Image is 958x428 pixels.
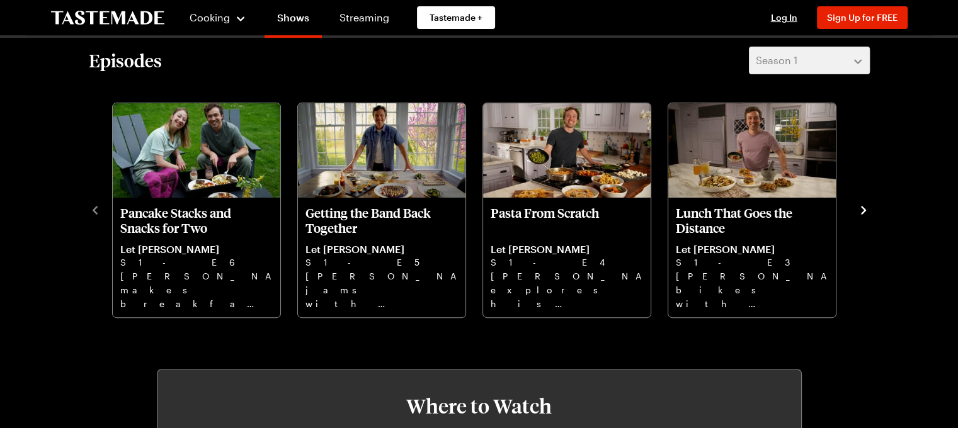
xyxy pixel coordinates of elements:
[89,49,162,72] h2: Episodes
[190,3,247,33] button: Cooking
[759,11,809,24] button: Log In
[491,269,643,310] p: [PERSON_NAME] explores his pasta roots with [PERSON_NAME], ragout Pappardelle, anchovy Gnocchi, a...
[483,103,651,317] div: Pasta From Scratch
[676,256,828,269] p: S1 - E3
[113,103,280,198] img: Pancake Stacks and Snacks for Two
[483,103,651,198] img: Pasta From Scratch
[749,47,870,74] button: Season 1
[491,205,643,310] a: Pasta From Scratch
[265,3,322,38] a: Shows
[482,99,667,318] div: 3 / 6
[190,11,230,23] span: Cooking
[297,99,482,318] div: 2 / 6
[817,6,908,29] button: Sign Up for FREE
[491,205,643,235] p: Pasta From Scratch
[89,201,101,217] button: navigate to previous item
[667,99,852,318] div: 4 / 6
[676,205,828,235] p: Lunch That Goes the Distance
[120,269,273,310] p: [PERSON_NAME] makes breakfast for dinner with Banana Pancakes, Eggs [PERSON_NAME], Home Fries, Sc...
[676,243,828,256] p: Let [PERSON_NAME]
[827,12,898,23] span: Sign Up for FREE
[676,269,828,310] p: [PERSON_NAME] bikes with Date Balls, forages ramps for pasta, and serves Juicy [PERSON_NAME] burg...
[417,6,495,29] a: Tastemade +
[430,11,482,24] span: Tastemade +
[120,205,273,235] p: Pancake Stacks and Snacks for Two
[305,205,458,310] a: Getting the Band Back Together
[120,243,273,256] p: Let [PERSON_NAME]
[120,256,273,269] p: S1 - E6
[298,103,465,317] div: Getting the Band Back Together
[111,99,297,318] div: 1 / 6
[305,243,458,256] p: Let [PERSON_NAME]
[668,103,836,317] div: Lunch That Goes the Distance
[771,12,797,23] span: Log In
[305,269,458,310] p: [PERSON_NAME] jams with his band and makes [PERSON_NAME], Tare Eggs, Chicken Meatballs, and a cri...
[668,103,836,198] img: Lunch That Goes the Distance
[305,205,458,235] p: Getting the Band Back Together
[298,103,465,198] img: Getting the Band Back Together
[491,243,643,256] p: Let [PERSON_NAME]
[491,256,643,269] p: S1 - E4
[113,103,280,317] div: Pancake Stacks and Snacks for Two
[51,11,164,25] a: To Tastemade Home Page
[756,53,797,68] span: Season 1
[676,205,828,310] a: Lunch That Goes the Distance
[120,205,273,310] a: Pancake Stacks and Snacks for Two
[857,201,870,217] button: navigate to next item
[305,256,458,269] p: S1 - E5
[195,395,763,417] h3: Where to Watch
